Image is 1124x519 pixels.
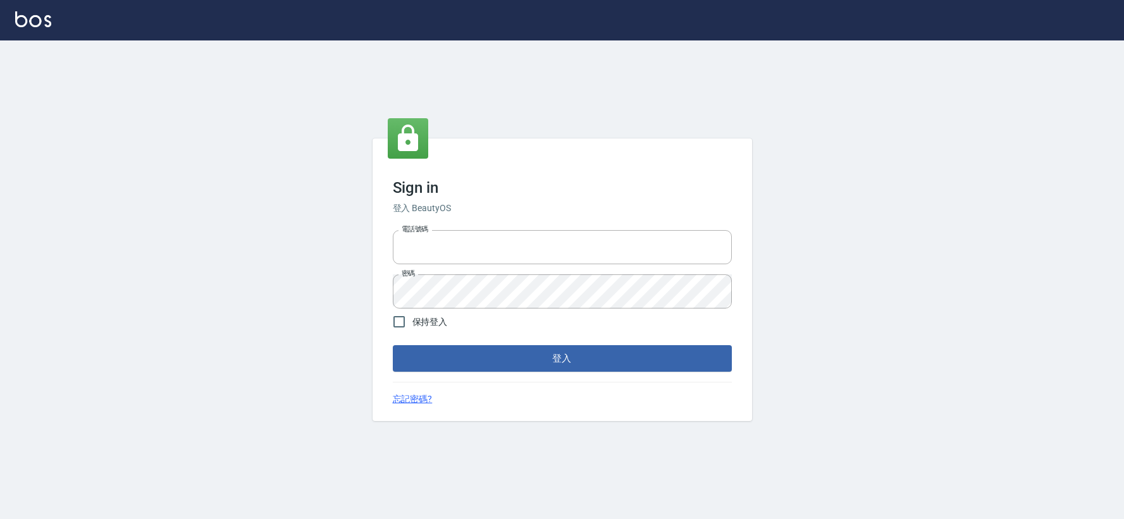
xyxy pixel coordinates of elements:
a: 忘記密碼? [393,393,433,406]
h6: 登入 BeautyOS [393,202,732,215]
img: Logo [15,11,51,27]
h3: Sign in [393,179,732,197]
button: 登入 [393,345,732,372]
span: 保持登入 [412,315,448,329]
label: 電話號碼 [402,224,428,234]
label: 密碼 [402,269,415,278]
